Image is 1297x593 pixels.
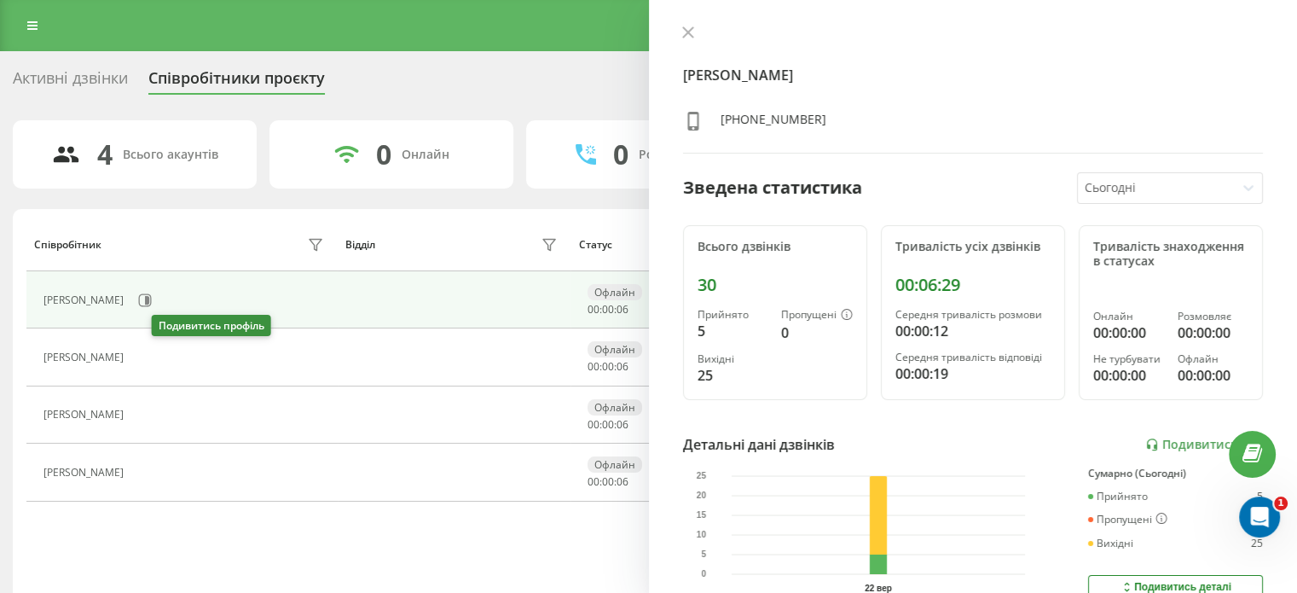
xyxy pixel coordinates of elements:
text: 20 [696,491,706,501]
div: Не турбувати [1093,353,1164,365]
div: 0 [613,138,628,171]
text: 25 [696,472,706,481]
a: Подивитись звіт [1145,438,1263,452]
div: Всього дзвінків [698,240,853,254]
span: 00 [588,417,599,432]
span: 00 [602,474,614,489]
div: Зведена статистика [683,175,862,201]
div: Співробітник [34,239,101,251]
div: Статус [579,239,612,251]
div: Офлайн [588,456,642,473]
div: Середня тривалість відповіді [895,352,1051,363]
span: 00 [588,302,599,317]
div: : : [588,419,628,431]
div: Всього акаунтів [123,148,218,162]
span: 1 [1274,497,1288,510]
div: Сумарно (Сьогодні) [1088,468,1263,480]
div: 00:00:19 [895,363,1051,384]
span: 00 [602,359,614,374]
div: Прийнято [698,309,767,321]
div: [PERSON_NAME] [43,352,128,363]
div: Пропущені [1088,513,1167,526]
div: 00:00:00 [1093,323,1164,343]
div: 00:00:00 [1178,365,1248,386]
span: 06 [617,474,628,489]
div: Офлайн [588,284,642,300]
div: : : [588,361,628,373]
text: 15 [696,511,706,520]
div: Детальні дані дзвінків [683,434,835,455]
div: Подивитись профіль [152,315,271,336]
div: Тривалість усіх дзвінків [895,240,1051,254]
div: 5 [698,321,767,341]
div: : : [588,476,628,488]
div: 25 [1251,538,1263,549]
div: 00:06:29 [895,275,1051,295]
span: 00 [602,302,614,317]
span: 00 [588,359,599,374]
div: Розмовляють [639,148,721,162]
div: 5 [1257,491,1263,503]
div: [PERSON_NAME] [43,294,128,306]
div: 4 [97,138,113,171]
div: Тривалість знаходження в статусах [1093,240,1248,269]
div: Офлайн [588,399,642,416]
div: Активні дзвінки [13,69,128,96]
span: 06 [617,359,628,374]
span: 00 [588,474,599,489]
div: 30 [698,275,853,295]
iframe: Intercom live chat [1239,497,1280,538]
span: 06 [617,302,628,317]
div: Онлайн [402,148,449,162]
span: 00 [602,417,614,432]
text: 10 [696,531,706,540]
div: Прийнято [1088,491,1148,503]
div: [PERSON_NAME] [43,409,128,421]
div: 25 [698,365,767,386]
span: 06 [617,417,628,432]
div: Вихідні [1088,538,1133,549]
div: Офлайн [1178,353,1248,365]
text: 22 вер [865,584,892,593]
div: Онлайн [1093,311,1164,323]
text: 5 [701,550,706,560]
div: Розмовляє [1178,311,1248,323]
div: [PHONE_NUMBER] [721,111,826,136]
div: Вихідні [698,353,767,365]
text: 0 [701,570,706,579]
div: 0 [781,323,853,343]
div: 00:00:00 [1178,323,1248,343]
div: 00:00:00 [1093,365,1164,386]
div: : : [588,304,628,316]
div: Пропущені [781,309,853,323]
h4: [PERSON_NAME] [683,65,1264,85]
div: Середня тривалість розмови [895,309,1051,321]
div: 0 [376,138,391,171]
div: Відділ [345,239,375,251]
div: 00:00:12 [895,321,1051,341]
div: Офлайн [588,341,642,358]
div: Співробітники проєкту [148,69,325,96]
div: [PERSON_NAME] [43,467,128,479]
